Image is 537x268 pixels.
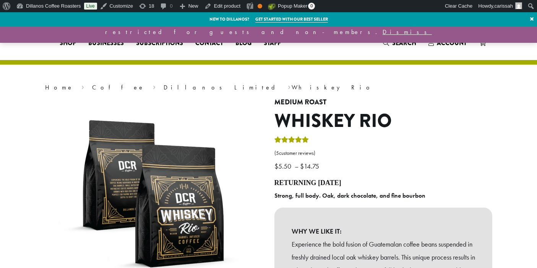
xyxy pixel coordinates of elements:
span: Subscriptions [136,39,183,48]
a: Coffee [92,83,144,91]
span: 5 [276,150,279,156]
a: Get started with our best seller [255,16,328,23]
bdi: 5.50 [274,162,293,171]
span: Search [392,39,416,47]
h4: RETURNING [DATE] [274,179,492,187]
span: Businesses [88,39,124,48]
span: Blog [235,39,251,48]
a: Shop [54,37,82,49]
span: Account [437,39,467,47]
a: Dismiss [383,28,432,36]
nav: Breadcrumb [45,83,492,92]
h1: Whiskey Rio [274,110,492,132]
span: carissah [495,3,513,9]
div: OK [258,4,262,8]
b: WHY WE LIKE IT: [292,225,475,238]
span: › [153,80,156,92]
h4: Medium Roast [274,98,492,107]
a: × [527,12,537,26]
a: Staff [258,37,287,49]
span: $ [300,162,304,171]
span: › [288,80,290,92]
span: 0 [308,3,315,10]
span: $ [274,162,278,171]
b: Strong, full body. Oak, dark chocolate, and fine bourbon [274,192,425,200]
span: Staff [264,39,281,48]
span: Contact [195,39,223,48]
a: (5customer reviews) [274,149,492,157]
a: Dillanos Limited [164,83,280,91]
a: Search [377,37,422,49]
div: Rated 5.00 out of 5 [274,135,309,147]
span: › [81,80,84,92]
bdi: 14.75 [300,162,321,171]
span: Shop [60,39,76,48]
a: Live [84,3,97,10]
a: Home [45,83,73,91]
span: – [295,162,299,171]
